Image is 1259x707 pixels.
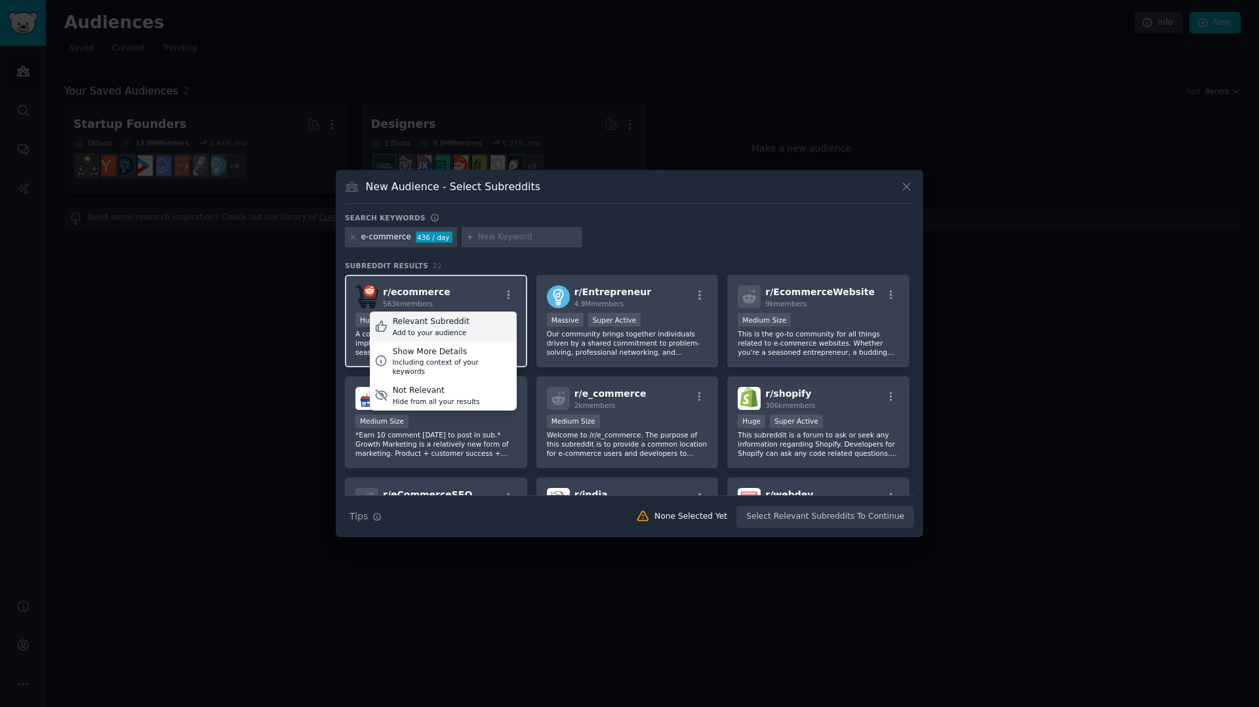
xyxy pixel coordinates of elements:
[345,213,426,222] h3: Search keywords
[393,397,480,406] div: Hide from all your results
[547,414,600,428] div: Medium Size
[547,285,570,308] img: Entrepreneur
[366,180,540,193] h3: New Audience - Select Subreddits
[345,505,386,528] button: Tips
[574,300,624,308] span: 4.9M members
[355,285,378,308] img: ecommerce
[738,387,761,410] img: shopify
[393,328,470,337] div: Add to your audience
[770,414,823,428] div: Super Active
[383,287,450,297] span: r/ ecommerce
[765,287,875,297] span: r/ EcommerceWebsite
[738,430,899,458] p: This subreddit is a forum to ask or seek any information regarding Shopify. Developers for Shopif...
[588,313,641,327] div: Super Active
[478,232,578,243] input: New Keyword
[383,300,433,308] span: 563k members
[392,346,511,358] div: Show More Details
[361,232,412,243] div: e-commerce
[765,401,815,409] span: 306k members
[383,489,472,500] span: r/ eCommerceSEO
[765,388,811,399] span: r/ shopify
[547,329,708,357] p: Our community brings together individuals driven by a shared commitment to problem-solving, profe...
[547,488,570,511] img: india
[392,357,511,376] div: Including context of your keywords
[350,510,368,523] span: Tips
[547,430,708,458] p: Welcome to /r/e_commerce. The purpose of this subreddit is to provide a common location for e-com...
[345,261,428,270] span: Subreddit Results
[654,511,727,523] div: None Selected Yet
[738,329,899,357] p: This is the go-to community for all things related to e-commerce websites. Whether you're a seaso...
[574,489,608,500] span: r/ india
[738,313,791,327] div: Medium Size
[433,262,442,270] span: 22
[355,430,517,458] p: *Earn 10 comment [DATE] to post in sub.* Growth Marketing is a relatively new form of marketing. ...
[765,489,813,500] span: r/ webdev
[574,388,647,399] span: r/ e_commerce
[574,401,616,409] span: 2k members
[765,300,807,308] span: 9k members
[574,287,651,297] span: r/ Entrepreneur
[355,414,409,428] div: Medium Size
[393,385,480,397] div: Not Relevant
[738,414,765,428] div: Huge
[738,488,761,511] img: webdev
[547,313,584,327] div: Massive
[355,313,383,327] div: Huge
[393,316,470,328] div: Relevant Subreddit
[355,387,378,410] img: ecommerce_growth
[416,232,452,243] div: 436 / day
[355,329,517,357] p: A community dedicated to the design and implementation of eCommerce sites. For seasoned retailers...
